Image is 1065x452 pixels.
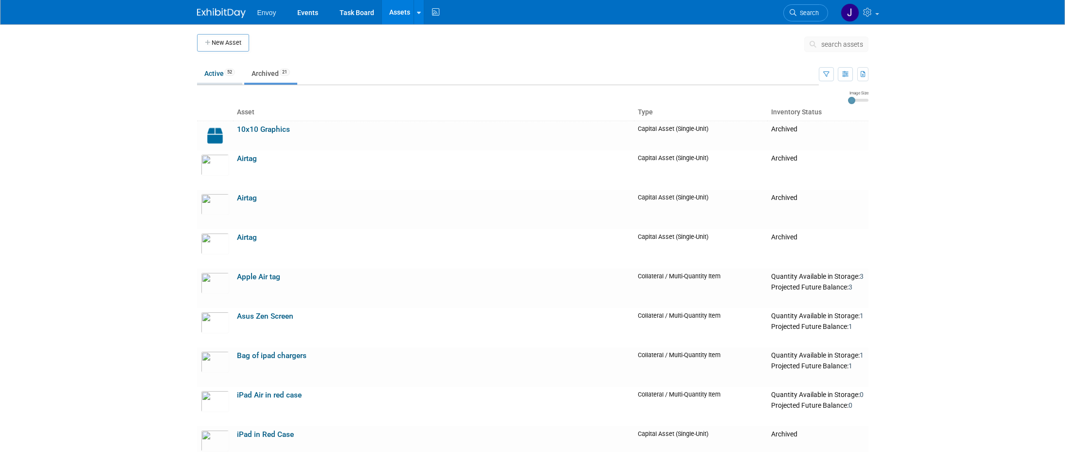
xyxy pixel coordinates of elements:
a: iPad in Red Case [237,430,294,439]
a: Airtag [237,233,257,242]
a: Bag of ipad chargers [237,351,307,360]
span: 21 [279,69,290,76]
td: Capital Asset (Single-Unit) [634,121,768,150]
span: 0 [860,391,864,398]
span: 1 [848,323,852,330]
div: Archived [771,125,864,134]
div: Archived [771,194,864,202]
span: 52 [224,69,235,76]
button: search assets [804,36,868,52]
img: ExhibitDay [197,8,246,18]
td: Capital Asset (Single-Unit) [634,229,768,269]
a: Asus Zen Screen [237,312,293,321]
span: Search [796,9,819,17]
div: Archived [771,430,864,439]
td: Collateral / Multi-Quantity Item [634,347,768,387]
a: Archived21 [244,64,297,83]
span: search assets [821,40,863,48]
span: 3 [848,283,852,291]
span: 3 [860,272,864,280]
td: Collateral / Multi-Quantity Item [634,269,768,308]
span: 1 [848,362,852,370]
div: Projected Future Balance: [771,281,864,292]
span: 1 [860,312,864,320]
td: Collateral / Multi-Quantity Item [634,387,768,426]
a: Active52 [197,64,242,83]
button: New Asset [197,34,249,52]
div: Quantity Available in Storage: [771,272,864,281]
a: Search [783,4,828,21]
div: Quantity Available in Storage: [771,351,864,360]
td: Capital Asset (Single-Unit) [634,190,768,229]
div: Projected Future Balance: [771,321,864,331]
th: Type [634,104,768,121]
span: 0 [848,401,852,409]
span: Envoy [257,9,276,17]
a: Apple Air tag [237,272,280,281]
div: Archived [771,233,864,242]
img: Capital-Asset-Icon-2.png [201,125,229,146]
div: Quantity Available in Storage: [771,312,864,321]
div: Archived [771,154,864,163]
a: Airtag [237,194,257,202]
th: Asset [233,104,634,121]
a: Airtag [237,154,257,163]
img: Joanna Zerga [841,3,859,22]
span: 1 [860,351,864,359]
td: Capital Asset (Single-Unit) [634,150,768,190]
div: Image Size [848,90,868,96]
div: Projected Future Balance: [771,399,864,410]
div: Quantity Available in Storage: [771,391,864,399]
div: Projected Future Balance: [771,360,864,371]
td: Collateral / Multi-Quantity Item [634,308,768,347]
a: 10x10 Graphics [237,125,290,134]
a: iPad Air in red case [237,391,302,399]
